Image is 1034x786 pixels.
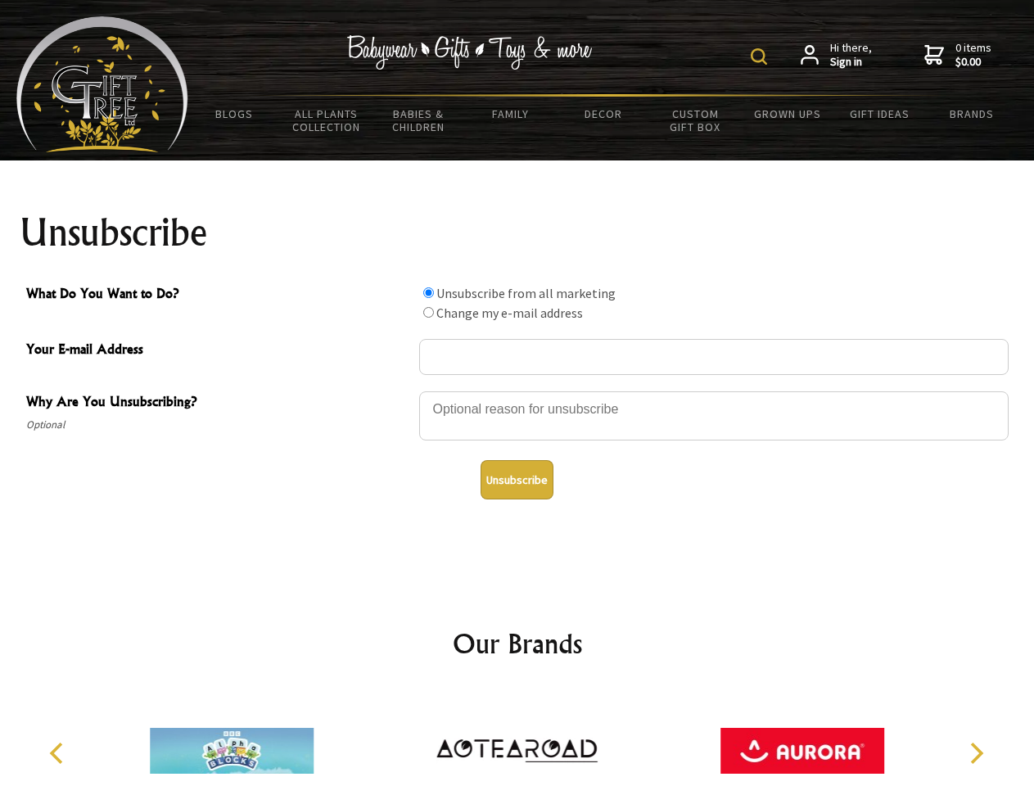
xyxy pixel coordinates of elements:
label: Change my e-mail address [436,305,583,321]
button: Next [958,735,994,771]
a: Gift Ideas [833,97,926,131]
h1: Unsubscribe [20,213,1015,252]
input: Your E-mail Address [419,339,1009,375]
textarea: Why Are You Unsubscribing? [419,391,1009,440]
a: Family [465,97,558,131]
span: Why Are You Unsubscribing? [26,391,411,415]
input: What Do You Want to Do? [423,287,434,298]
img: product search [751,48,767,65]
a: Brands [926,97,1018,131]
button: Previous [41,735,77,771]
strong: Sign in [830,55,872,70]
span: 0 items [955,40,991,70]
a: Custom Gift Box [649,97,742,144]
input: What Do You Want to Do? [423,307,434,318]
span: Your E-mail Address [26,339,411,363]
span: Hi there, [830,41,872,70]
a: Decor [557,97,649,131]
a: All Plants Collection [281,97,373,144]
span: Optional [26,415,411,435]
img: Babywear - Gifts - Toys & more [347,35,593,70]
a: BLOGS [188,97,281,131]
a: Grown Ups [741,97,833,131]
a: 0 items$0.00 [924,41,991,70]
label: Unsubscribe from all marketing [436,285,616,301]
button: Unsubscribe [481,460,553,499]
span: What Do You Want to Do? [26,283,411,307]
img: Babyware - Gifts - Toys and more... [16,16,188,152]
a: Babies & Children [373,97,465,144]
strong: $0.00 [955,55,991,70]
a: Hi there,Sign in [801,41,872,70]
h2: Our Brands [33,624,1002,663]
